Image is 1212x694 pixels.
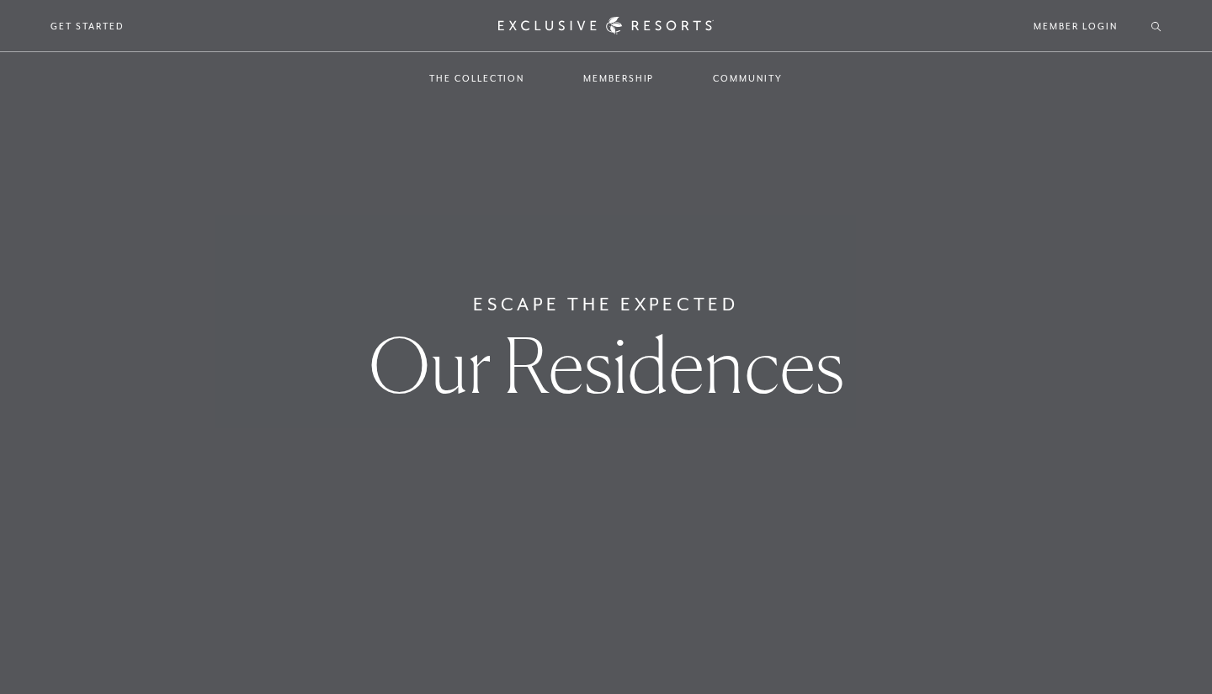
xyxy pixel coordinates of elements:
a: Membership [566,54,671,103]
h1: Our Residences [369,327,844,403]
a: Community [696,54,799,103]
a: Get Started [50,19,124,34]
h6: Escape The Expected [473,291,738,318]
a: Member Login [1034,19,1117,34]
a: The Collection [412,54,541,103]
